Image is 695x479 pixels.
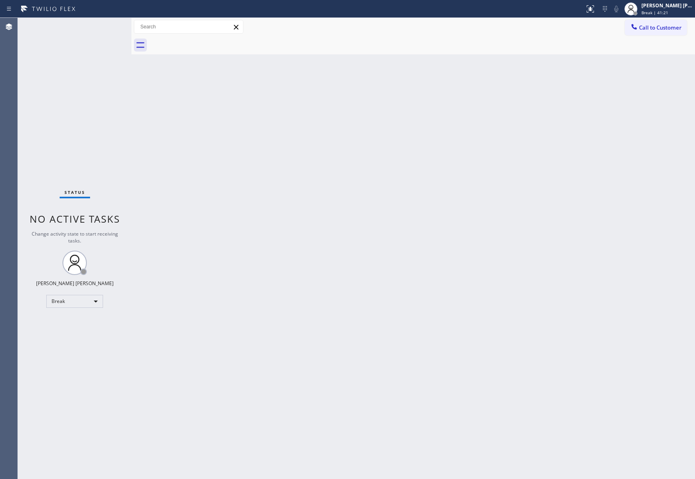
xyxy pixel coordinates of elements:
button: Call to Customer [625,20,687,35]
input: Search [134,20,243,33]
div: [PERSON_NAME] [PERSON_NAME] [641,2,693,9]
span: Status [65,189,85,195]
div: [PERSON_NAME] [PERSON_NAME] [36,280,114,287]
span: No active tasks [30,212,120,226]
span: Change activity state to start receiving tasks. [32,230,118,244]
span: Call to Customer [639,24,682,31]
button: Mute [611,3,622,15]
span: Break | 41:21 [641,10,668,15]
div: Break [46,295,103,308]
